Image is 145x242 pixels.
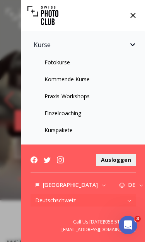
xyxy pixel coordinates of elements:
b: Ausloggen [101,156,131,164]
a: Fotokurse [26,55,140,69]
ul: Kurse [26,52,140,174]
a: Kommende Kurse [26,72,140,86]
a: Praxis-Workshops [26,89,140,103]
span: 3 [135,216,141,222]
button: Kurse [26,37,140,52]
button: [GEOGRAPHIC_DATA] [31,179,111,191]
a: [EMAIL_ADDRESS][DOMAIN_NAME] [31,227,136,233]
a: SPC Academy [26,140,140,154]
a: Call Us [DATE]!058 51 00 270 [31,219,136,225]
nav: Sidebar [21,31,145,145]
span: Kurse [34,40,128,49]
a: Einzelcoaching [26,106,140,120]
a: Kurspakete [26,123,140,137]
iframe: Intercom live chat [119,216,137,234]
button: Ausloggen [96,154,136,166]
